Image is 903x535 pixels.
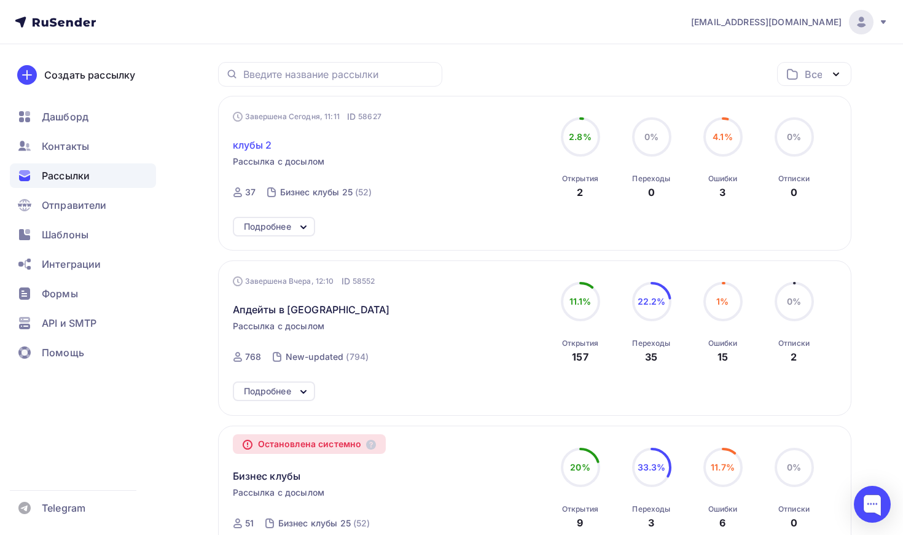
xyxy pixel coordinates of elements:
[632,504,670,514] div: Переходы
[233,155,325,168] span: Рассылка с досылом
[342,275,350,287] span: ID
[42,345,84,360] span: Помощь
[648,185,655,200] div: 0
[42,139,89,154] span: Контакты
[346,351,369,363] div: (794)
[42,198,107,213] span: Отправители
[638,462,666,472] span: 33.3%
[245,351,261,363] div: 768
[708,174,738,184] div: Ошибки
[284,347,370,367] a: New-updated (794)
[787,296,801,307] span: 0%
[355,186,372,198] div: (52)
[10,104,156,129] a: Дашборд
[233,320,325,332] span: Рассылка с досылом
[719,515,725,530] div: 6
[10,222,156,247] a: Шаблоны
[632,338,670,348] div: Переходы
[562,174,598,184] div: Открытия
[42,168,90,183] span: Рассылки
[708,504,738,514] div: Ошибки
[791,185,797,200] div: 0
[353,517,370,529] div: (52)
[44,68,135,82] div: Создать рассылку
[648,515,654,530] div: 3
[10,163,156,188] a: Рассылки
[10,281,156,306] a: Формы
[42,257,101,271] span: Интеграции
[577,515,583,530] div: 9
[353,275,375,287] span: 58552
[233,434,386,454] div: Остановлена системно
[569,296,592,307] span: 11.1%
[778,338,810,348] div: Отписки
[717,350,728,364] div: 15
[708,338,738,348] div: Ошибки
[42,109,88,124] span: Дашборд
[358,111,381,123] span: 58627
[277,514,372,533] a: Бизнес клубы 25 (52)
[233,302,390,317] span: Апдейты в [GEOGRAPHIC_DATA]
[347,111,356,123] span: ID
[286,351,344,363] div: New-updated
[562,338,598,348] div: Открытия
[691,10,888,34] a: [EMAIL_ADDRESS][DOMAIN_NAME]
[569,131,592,142] span: 2.8%
[42,316,96,330] span: API и SMTP
[233,469,301,483] span: Бизнес клубы
[42,227,88,242] span: Шаблоны
[791,515,797,530] div: 0
[10,134,156,158] a: Контакты
[42,501,85,515] span: Telegram
[570,462,590,472] span: 20%
[233,111,381,123] div: Завершена Сегодня, 11:11
[644,131,659,142] span: 0%
[711,462,735,472] span: 11.7%
[280,186,353,198] div: Бизнес клубы 25
[778,504,810,514] div: Отписки
[245,517,254,529] div: 51
[719,185,725,200] div: 3
[787,131,801,142] span: 0%
[233,486,325,499] span: Рассылка с досылом
[233,138,272,152] span: клубы 2
[638,296,666,307] span: 22.2%
[713,131,733,142] span: 4.1%
[632,174,670,184] div: Переходы
[787,462,801,472] span: 0%
[243,68,435,81] input: Введите название рассылки
[805,67,822,82] div: Все
[778,174,810,184] div: Отписки
[716,296,729,307] span: 1%
[244,219,291,234] div: Подробнее
[572,350,588,364] div: 157
[645,350,657,364] div: 35
[577,185,583,200] div: 2
[791,350,797,364] div: 2
[244,384,291,399] div: Подробнее
[691,16,842,28] span: [EMAIL_ADDRESS][DOMAIN_NAME]
[777,62,851,86] button: Все
[562,504,598,514] div: Открытия
[279,182,373,202] a: Бизнес клубы 25 (52)
[245,186,256,198] div: 37
[42,286,78,301] span: Формы
[278,517,351,529] div: Бизнес клубы 25
[10,193,156,217] a: Отправители
[233,275,375,287] div: Завершена Вчера, 12:10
